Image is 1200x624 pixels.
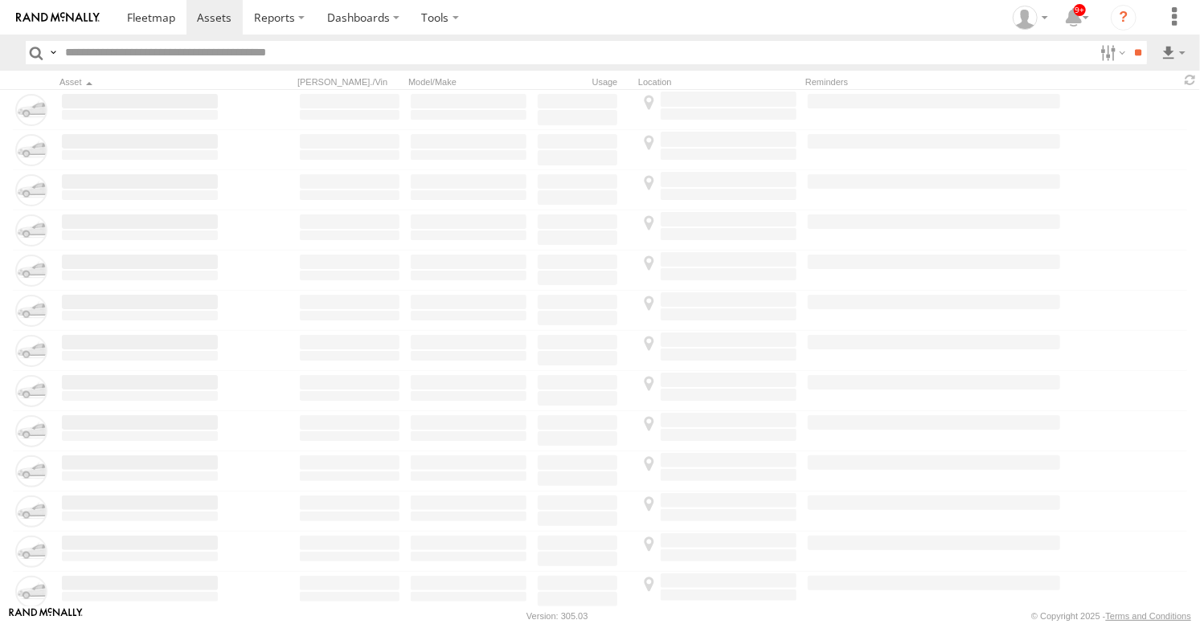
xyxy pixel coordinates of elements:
div: Location [638,76,799,88]
label: Search Query [47,41,59,64]
div: Version: 305.03 [526,611,588,621]
div: Usage [535,76,632,88]
a: Terms and Conditions [1106,611,1191,621]
div: Reminders [805,76,1000,88]
div: Zeyd Karahasanoglu [1007,6,1054,30]
span: Refresh [1181,72,1200,88]
div: Click to Sort [59,76,220,88]
a: Visit our Website [9,608,83,624]
div: © Copyright 2025 - [1031,611,1191,621]
label: Export results as... [1160,41,1187,64]
div: Model/Make [408,76,529,88]
div: [PERSON_NAME]./Vin [297,76,402,88]
img: rand-logo.svg [16,12,100,23]
label: Search Filter Options [1094,41,1128,64]
i: ? [1111,5,1137,31]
